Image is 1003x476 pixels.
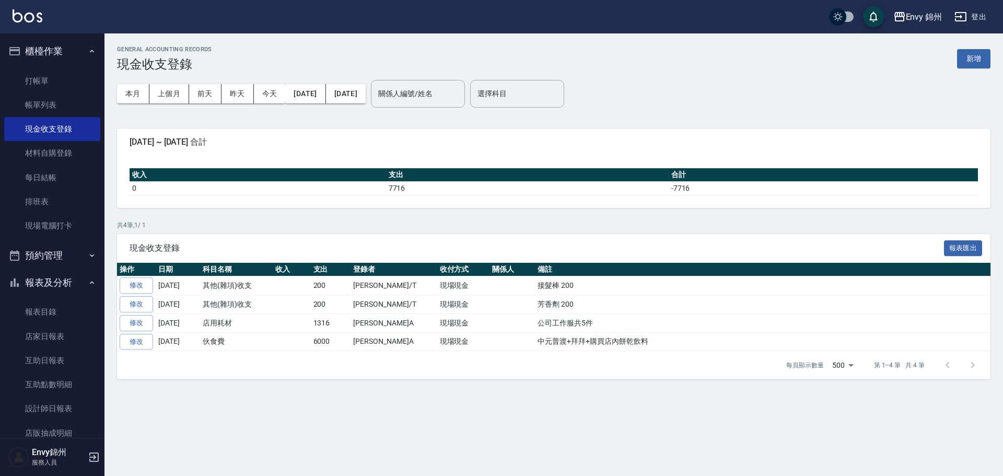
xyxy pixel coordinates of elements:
[200,263,273,276] th: 科目名稱
[828,351,857,379] div: 500
[285,84,325,103] button: [DATE]
[4,38,100,65] button: 櫃檯作業
[117,57,212,72] h3: 現金收支登錄
[32,447,85,458] h5: Envy錦州
[311,263,351,276] th: 支出
[957,53,990,63] a: 新增
[437,332,490,351] td: 現場現金
[4,300,100,324] a: 報表目錄
[4,141,100,165] a: 材料自購登錄
[535,314,990,332] td: 公司工作服共5件
[189,84,221,103] button: 前天
[4,214,100,238] a: 現場電腦打卡
[535,295,990,314] td: 芳香劑 200
[8,447,29,468] img: Person
[156,314,200,332] td: [DATE]
[273,263,311,276] th: 收入
[311,295,351,314] td: 200
[156,263,200,276] th: 日期
[437,276,490,295] td: 現場現金
[311,276,351,295] td: 200
[351,276,437,295] td: [PERSON_NAME]/T
[120,315,153,331] a: 修改
[149,84,189,103] button: 上個月
[120,277,153,294] a: 修改
[4,166,100,190] a: 每日結帳
[156,295,200,314] td: [DATE]
[669,181,978,195] td: -7716
[535,263,990,276] th: 備註
[200,332,273,351] td: 伙食費
[117,220,990,230] p: 共 4 筆, 1 / 1
[4,324,100,349] a: 店家日報表
[311,314,351,332] td: 1316
[535,276,990,295] td: 接髮棒 200
[254,84,286,103] button: 今天
[326,84,366,103] button: [DATE]
[4,421,100,445] a: 店販抽成明細
[4,117,100,141] a: 現金收支登錄
[120,296,153,312] a: 修改
[669,168,978,182] th: 合計
[437,314,490,332] td: 現場現金
[786,361,824,370] p: 每頁顯示數量
[32,458,85,467] p: 服務人員
[351,314,437,332] td: [PERSON_NAME]A
[117,46,212,53] h2: GENERAL ACCOUNTING RECORDS
[889,6,947,28] button: Envy 錦州
[437,295,490,314] td: 現場現金
[351,332,437,351] td: [PERSON_NAME]A
[130,243,944,253] span: 現金收支登錄
[957,49,990,68] button: 新增
[944,242,983,252] a: 報表匯出
[535,332,990,351] td: 中元普渡+拜拜+購買店內餅乾飲料
[950,7,990,27] button: 登出
[386,168,669,182] th: 支出
[944,240,983,257] button: 報表匯出
[386,181,669,195] td: 7716
[437,263,490,276] th: 收付方式
[4,69,100,93] a: 打帳單
[221,84,254,103] button: 昨天
[4,397,100,421] a: 設計師日報表
[200,314,273,332] td: 店用耗材
[906,10,942,24] div: Envy 錦州
[117,263,156,276] th: 操作
[130,181,386,195] td: 0
[4,93,100,117] a: 帳單列表
[130,168,386,182] th: 收入
[351,295,437,314] td: [PERSON_NAME]/T
[120,334,153,350] a: 修改
[130,137,978,147] span: [DATE] ~ [DATE] 合計
[311,332,351,351] td: 6000
[4,242,100,269] button: 預約管理
[117,84,149,103] button: 本月
[4,269,100,296] button: 報表及分析
[874,361,925,370] p: 第 1–4 筆 共 4 筆
[351,263,437,276] th: 登錄者
[156,332,200,351] td: [DATE]
[4,349,100,373] a: 互助日報表
[200,276,273,295] td: 其他(雜項)收支
[4,190,100,214] a: 排班表
[156,276,200,295] td: [DATE]
[13,9,42,22] img: Logo
[489,263,535,276] th: 關係人
[200,295,273,314] td: 其他(雜項)收支
[863,6,884,27] button: save
[4,373,100,397] a: 互助點數明細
